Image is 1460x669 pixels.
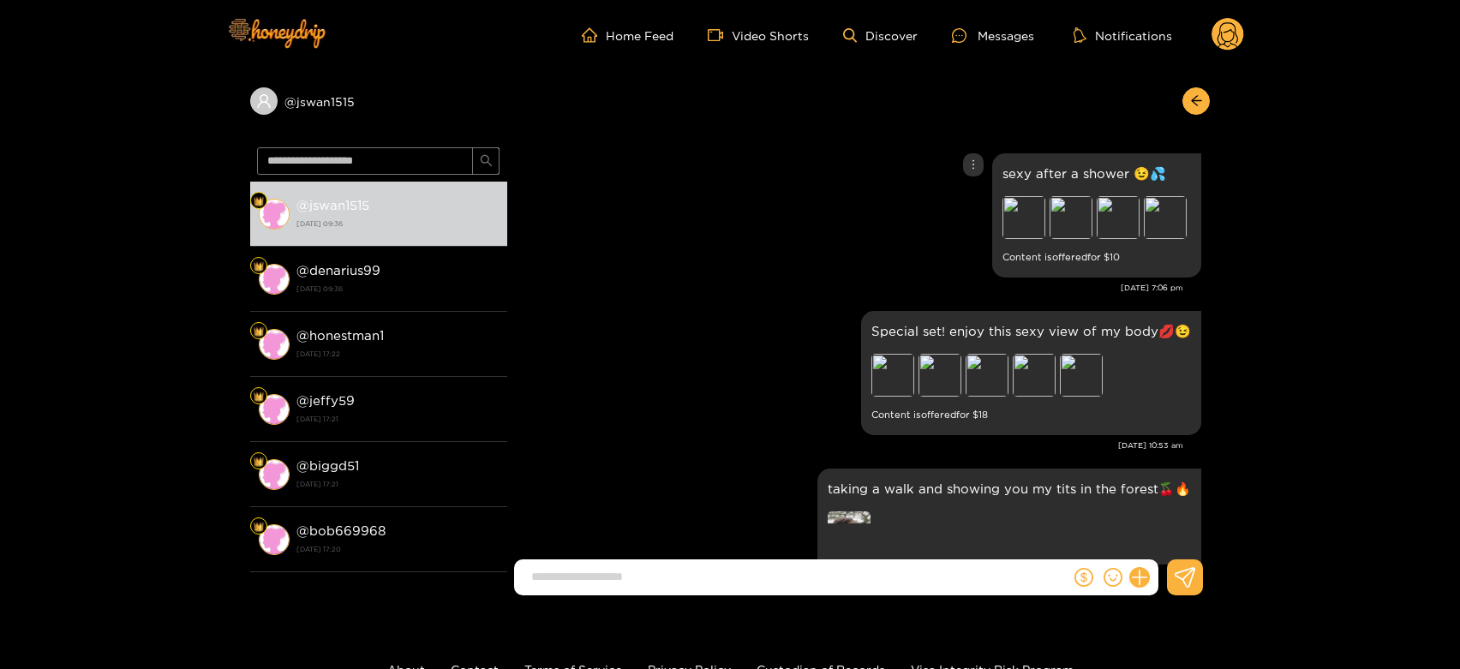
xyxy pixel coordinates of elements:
div: Messages [952,26,1034,45]
strong: @ bob669968 [296,523,386,538]
span: search [480,154,493,169]
strong: @ biggd51 [296,458,359,473]
span: video-camera [708,27,732,43]
strong: @ denarius99 [296,263,380,278]
div: Jul. 3, 7:00 pm [817,469,1201,593]
strong: [DATE] 17:21 [296,476,499,492]
p: Special set! enjoy this sexy view of my body💋😉 [871,321,1191,341]
button: arrow-left [1182,87,1210,115]
strong: [DATE] 17:20 [296,541,499,557]
a: Video Shorts [708,27,809,43]
img: preview [828,511,871,554]
span: more [967,158,979,170]
strong: [DATE] 09:36 [296,281,499,296]
div: [DATE] 10:53 am [516,439,1183,451]
img: Fan Level [254,457,264,467]
img: Fan Level [254,391,264,402]
img: conversation [259,199,290,230]
span: dollar [1074,568,1093,587]
strong: @ jeffy59 [296,393,355,408]
a: Home Feed [582,27,673,43]
span: smile [1104,568,1122,587]
strong: @ jswan1515 [296,198,369,212]
img: conversation [259,459,290,490]
strong: [DATE] 09:36 [296,216,499,231]
strong: @ honestman1 [296,328,384,343]
img: Fan Level [254,522,264,532]
span: arrow-left [1190,94,1203,109]
img: Fan Level [254,261,264,272]
button: dollar [1071,564,1097,590]
div: Jul. 2, 7:06 pm [992,153,1201,278]
img: conversation [259,394,290,425]
img: Fan Level [254,326,264,337]
a: Discover [843,28,918,43]
p: sexy after a shower 😉💦 [1002,164,1191,183]
strong: [DATE] 17:21 [296,411,499,427]
div: Jul. 3, 10:53 am [861,311,1201,435]
img: conversation [259,264,290,295]
span: home [582,27,606,43]
small: Content is offered for $ 10 [1002,248,1191,267]
div: [DATE] 7:06 pm [516,282,1183,294]
div: @jswan1515 [250,87,507,115]
button: search [472,147,500,175]
button: Notifications [1068,27,1177,44]
img: conversation [259,524,290,555]
img: Fan Level [254,196,264,206]
img: conversation [259,329,290,360]
small: Content is offered for $ 18 [871,405,1191,425]
span: user [256,93,272,109]
strong: [DATE] 17:22 [296,346,499,361]
p: taking a walk and showing you my tits in the forest🍒🔥 [828,479,1191,499]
